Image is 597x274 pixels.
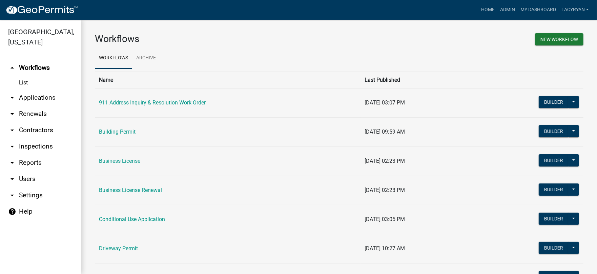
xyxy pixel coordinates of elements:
[539,183,569,196] button: Builder
[8,191,16,199] i: arrow_drop_down
[8,142,16,151] i: arrow_drop_down
[518,3,559,16] a: My Dashboard
[365,216,405,222] span: [DATE] 03:05 PM
[539,213,569,225] button: Builder
[95,47,132,69] a: Workflows
[95,72,361,88] th: Name
[559,3,592,16] a: lacyryan
[95,33,334,45] h3: Workflows
[8,175,16,183] i: arrow_drop_down
[361,72,471,88] th: Last Published
[539,242,569,254] button: Builder
[535,33,583,45] button: New Workflow
[365,245,405,252] span: [DATE] 10:27 AM
[99,99,206,106] a: 911 Address Inquiry & Resolution Work Order
[8,208,16,216] i: help
[99,187,162,193] a: Business License Renewal
[99,245,138,252] a: Driveway Permit
[365,129,405,135] span: [DATE] 09:59 AM
[8,159,16,167] i: arrow_drop_down
[132,47,160,69] a: Archive
[99,216,165,222] a: Conditional Use Application
[365,158,405,164] span: [DATE] 02:23 PM
[8,94,16,102] i: arrow_drop_down
[539,125,569,137] button: Builder
[478,3,497,16] a: Home
[365,99,405,106] span: [DATE] 03:07 PM
[497,3,518,16] a: Admin
[99,158,140,164] a: Business License
[99,129,136,135] a: Building Permit
[8,126,16,134] i: arrow_drop_down
[8,64,16,72] i: arrow_drop_up
[539,96,569,108] button: Builder
[8,110,16,118] i: arrow_drop_down
[539,154,569,167] button: Builder
[365,187,405,193] span: [DATE] 02:23 PM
